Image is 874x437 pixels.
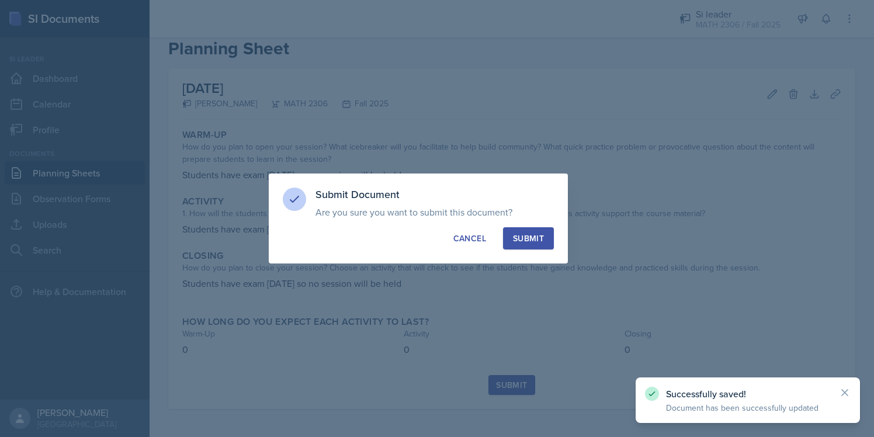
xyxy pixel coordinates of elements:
button: Cancel [443,227,496,249]
button: Submit [503,227,554,249]
h3: Submit Document [315,188,554,202]
p: Are you sure you want to submit this document? [315,206,554,218]
div: Cancel [453,233,486,244]
div: Submit [513,233,544,244]
p: Successfully saved! [666,388,830,400]
p: Document has been successfully updated [666,402,830,414]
